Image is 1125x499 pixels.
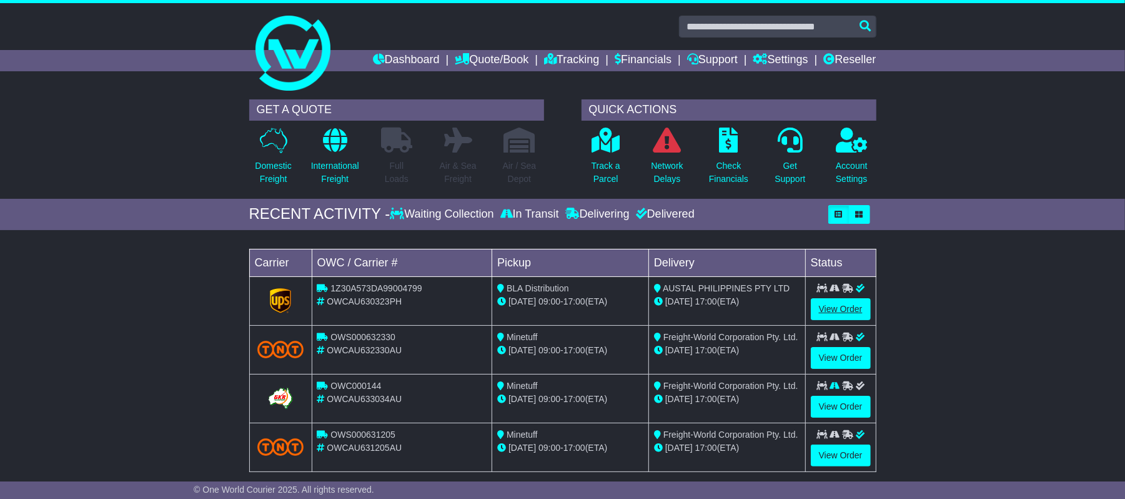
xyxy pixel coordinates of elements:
[591,127,621,193] a: Track aParcel
[508,345,536,355] span: [DATE]
[811,445,871,466] a: View Order
[327,394,402,404] span: OWCAU633034AU
[254,127,292,193] a: DomesticFreight
[249,249,312,276] td: Carrier
[497,208,562,221] div: In Transit
[654,393,800,406] div: (ETA)
[775,159,805,186] p: Get Support
[615,50,672,71] a: Financials
[330,283,422,293] span: 1Z30A573DA99004799
[508,394,536,404] span: [DATE]
[310,127,360,193] a: InternationalFreight
[563,345,585,355] span: 17:00
[257,438,304,455] img: TNT_Domestic.png
[390,208,497,221] div: Waiting Collection
[665,296,693,306] span: [DATE]
[774,127,806,193] a: GetSupport
[708,127,749,193] a: CheckFinancials
[381,159,412,186] p: Full Loads
[538,296,560,306] span: 09:00
[538,443,560,453] span: 09:00
[508,296,536,306] span: [DATE]
[440,159,477,186] p: Air & Sea Freight
[507,381,538,391] span: Minetuff
[497,344,643,357] div: - (ETA)
[687,50,738,71] a: Support
[327,296,402,306] span: OWCAU630323PH
[665,345,693,355] span: [DATE]
[654,441,800,455] div: (ETA)
[508,443,536,453] span: [DATE]
[563,394,585,404] span: 17:00
[497,393,643,406] div: - (ETA)
[538,345,560,355] span: 09:00
[330,430,395,440] span: OWS000631205
[665,394,693,404] span: [DATE]
[507,332,538,342] span: Minetuff
[249,99,544,121] div: GET A QUOTE
[249,205,390,223] div: RECENT ACTIVITY -
[266,386,295,411] img: GetCarrierServiceLogo
[654,344,800,357] div: (ETA)
[455,50,528,71] a: Quote/Book
[648,249,805,276] td: Delivery
[709,159,748,186] p: Check Financials
[255,159,291,186] p: Domestic Freight
[492,249,649,276] td: Pickup
[663,430,798,440] span: Freight-World Corporation Pty. Ltd.
[811,396,871,418] a: View Order
[665,443,693,453] span: [DATE]
[663,283,790,293] span: AUSTAL PHILIPPINES PTY LTD
[663,381,798,391] span: Freight-World Corporation Pty. Ltd.
[753,50,808,71] a: Settings
[330,332,395,342] span: OWS000632330
[592,159,620,186] p: Track a Parcel
[811,347,871,369] a: View Order
[312,249,492,276] td: OWC / Carrier #
[651,159,683,186] p: Network Delays
[503,159,537,186] p: Air / Sea Depot
[507,430,538,440] span: Minetuff
[497,441,643,455] div: - (ETA)
[823,50,876,71] a: Reseller
[835,127,868,193] a: AccountSettings
[836,159,868,186] p: Account Settings
[507,283,569,293] span: BLA Distribution
[538,394,560,404] span: 09:00
[695,345,717,355] span: 17:00
[327,345,402,355] span: OWCAU632330AU
[663,332,798,342] span: Freight-World Corporation Pty. Ltd.
[695,296,717,306] span: 17:00
[373,50,440,71] a: Dashboard
[582,99,876,121] div: QUICK ACTIONS
[311,159,359,186] p: International Freight
[650,127,683,193] a: NetworkDelays
[270,288,291,313] img: GetCarrierServiceLogo
[633,208,695,221] div: Delivered
[805,249,876,276] td: Status
[330,381,381,391] span: OWC000144
[544,50,599,71] a: Tracking
[497,295,643,308] div: - (ETA)
[654,295,800,308] div: (ETA)
[811,298,871,320] a: View Order
[194,485,374,495] span: © One World Courier 2025. All rights reserved.
[562,208,633,221] div: Delivering
[563,443,585,453] span: 17:00
[327,443,402,453] span: OWCAU631205AU
[257,341,304,358] img: TNT_Domestic.png
[695,394,717,404] span: 17:00
[563,296,585,306] span: 17:00
[695,443,717,453] span: 17:00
